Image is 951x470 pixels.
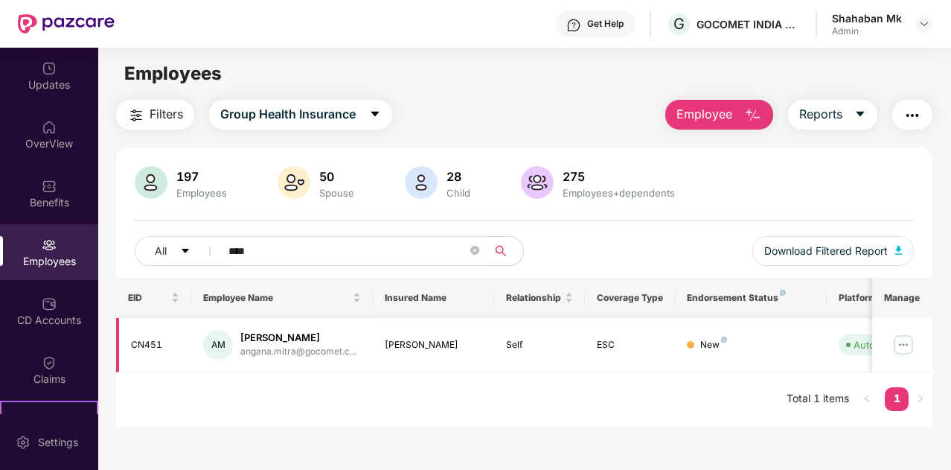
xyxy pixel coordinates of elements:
span: close-circle [470,246,479,255]
span: EID [128,292,169,304]
div: Employees+dependents [560,187,678,199]
img: svg+xml;base64,PHN2ZyB4bWxucz0iaHR0cDovL3d3dy53My5vcmcvMjAwMC9zdmciIHhtbG5zOnhsaW5rPSJodHRwOi8vd3... [521,166,554,199]
li: Next Page [909,387,932,411]
li: 1 [885,387,909,411]
li: Previous Page [855,387,879,411]
img: svg+xml;base64,PHN2ZyBpZD0iQ0RfQWNjb3VudHMiIGRhdGEtbmFtZT0iQ0QgQWNjb3VudHMiIHhtbG5zPSJodHRwOi8vd3... [42,296,57,311]
th: EID [116,278,192,318]
span: Employee Name [203,292,350,304]
img: svg+xml;base64,PHN2ZyB4bWxucz0iaHR0cDovL3d3dy53My5vcmcvMjAwMC9zdmciIHdpZHRoPSI4IiBoZWlnaHQ9IjgiIH... [780,290,786,296]
div: CN451 [131,338,180,352]
img: svg+xml;base64,PHN2ZyB4bWxucz0iaHR0cDovL3d3dy53My5vcmcvMjAwMC9zdmciIHdpZHRoPSIyNCIgaGVpZ2h0PSIyNC... [127,107,145,124]
div: Endorsement Status [687,292,814,304]
button: Filters [116,100,194,130]
div: Spouse [316,187,357,199]
button: Employee [665,100,773,130]
div: 275 [560,169,678,184]
div: Shahaban Mk [832,11,902,25]
img: svg+xml;base64,PHN2ZyBpZD0iRHJvcGRvd24tMzJ4MzIiIHhtbG5zPSJodHRwOi8vd3d3LnczLm9yZy8yMDAwL3N2ZyIgd2... [918,18,930,30]
div: GOCOMET INDIA PRIVATE LIMITED [697,17,801,31]
img: svg+xml;base64,PHN2ZyBpZD0iRW1wbG95ZWVzIiB4bWxucz0iaHR0cDovL3d3dy53My5vcmcvMjAwMC9zdmciIHdpZHRoPS... [42,238,57,253]
div: New [700,338,727,352]
div: Settings [33,435,83,450]
img: svg+xml;base64,PHN2ZyBpZD0iSG9tZSIgeG1sbnM9Imh0dHA6Ly93d3cudzMub3JnLzIwMDAvc3ZnIiB3aWR0aD0iMjAiIG... [42,120,57,135]
img: svg+xml;base64,PHN2ZyBpZD0iVXBkYXRlZCIgeG1sbnM9Imh0dHA6Ly93d3cudzMub3JnLzIwMDAvc3ZnIiB3aWR0aD0iMj... [42,61,57,76]
span: Filters [150,105,183,124]
th: Insured Name [373,278,494,318]
div: Admin [832,25,902,37]
img: svg+xml;base64,PHN2ZyBpZD0iSGVscC0zMngzMiIgeG1sbnM9Imh0dHA6Ly93d3cudzMub3JnLzIwMDAvc3ZnIiB3aWR0aD... [566,18,581,33]
th: Manage [872,278,932,318]
span: caret-down [369,108,381,121]
img: svg+xml;base64,PHN2ZyB4bWxucz0iaHR0cDovL3d3dy53My5vcmcvMjAwMC9zdmciIHdpZHRoPSIyNCIgaGVpZ2h0PSIyNC... [903,107,921,124]
button: right [909,387,932,411]
span: search [487,245,516,257]
li: Total 1 items [787,387,849,411]
img: svg+xml;base64,PHN2ZyB4bWxucz0iaHR0cDovL3d3dy53My5vcmcvMjAwMC9zdmciIHdpZHRoPSI4IiBoZWlnaHQ9IjgiIH... [721,337,727,343]
div: Auto Verified [854,337,913,352]
span: All [155,243,167,259]
button: search [487,236,524,266]
span: close-circle [470,244,479,258]
div: angana.mitra@gocomet.c... [240,345,356,359]
div: 50 [316,169,357,184]
img: manageButton [891,333,915,357]
th: Employee Name [191,278,373,318]
img: svg+xml;base64,PHN2ZyBpZD0iU2V0dGluZy0yMHgyMCIgeG1sbnM9Imh0dHA6Ly93d3cudzMub3JnLzIwMDAvc3ZnIiB3aW... [16,435,31,450]
span: Group Health Insurance [220,105,356,124]
button: left [855,387,879,411]
img: svg+xml;base64,PHN2ZyB4bWxucz0iaHR0cDovL3d3dy53My5vcmcvMjAwMC9zdmciIHhtbG5zOnhsaW5rPSJodHRwOi8vd3... [744,107,762,124]
button: Group Health Insurancecaret-down [209,100,392,130]
span: caret-down [180,246,190,258]
div: Self [506,338,573,352]
img: svg+xml;base64,PHN2ZyB4bWxucz0iaHR0cDovL3d3dy53My5vcmcvMjAwMC9zdmciIHhtbG5zOnhsaW5rPSJodHRwOi8vd3... [895,246,903,255]
a: 1 [885,387,909,410]
div: ESC [597,338,664,352]
span: caret-down [854,108,866,121]
th: Relationship [494,278,585,318]
div: [PERSON_NAME] [240,331,356,345]
span: right [916,394,925,403]
img: svg+xml;base64,PHN2ZyB4bWxucz0iaHR0cDovL3d3dy53My5vcmcvMjAwMC9zdmciIHhtbG5zOnhsaW5rPSJodHRwOi8vd3... [405,166,438,199]
img: svg+xml;base64,PHN2ZyB4bWxucz0iaHR0cDovL3d3dy53My5vcmcvMjAwMC9zdmciIHhtbG5zOnhsaW5rPSJodHRwOi8vd3... [135,166,167,199]
span: Reports [799,105,842,124]
span: Employees [124,63,222,84]
button: Download Filtered Report [752,236,915,266]
span: Employee [676,105,732,124]
div: 197 [173,169,230,184]
img: New Pazcare Logo [18,14,115,34]
span: Download Filtered Report [764,243,888,259]
div: Child [444,187,473,199]
button: Allcaret-down [135,236,225,266]
span: Relationship [506,292,562,304]
div: AM [203,330,233,360]
th: Coverage Type [585,278,676,318]
div: Get Help [587,18,624,30]
div: 28 [444,169,473,184]
img: svg+xml;base64,PHN2ZyBpZD0iQmVuZWZpdHMiIHhtbG5zPSJodHRwOi8vd3d3LnczLm9yZy8yMDAwL3N2ZyIgd2lkdGg9Ij... [42,179,57,194]
div: Employees [173,187,230,199]
img: svg+xml;base64,PHN2ZyBpZD0iQ2xhaW0iIHhtbG5zPSJodHRwOi8vd3d3LnczLm9yZy8yMDAwL3N2ZyIgd2lkdGg9IjIwIi... [42,355,57,370]
img: svg+xml;base64,PHN2ZyB4bWxucz0iaHR0cDovL3d3dy53My5vcmcvMjAwMC9zdmciIHhtbG5zOnhsaW5rPSJodHRwOi8vd3... [278,166,310,199]
span: G [673,15,685,33]
div: [PERSON_NAME] [385,338,482,352]
button: Reportscaret-down [788,100,877,130]
div: Platform Status [839,292,920,304]
span: left [862,394,871,403]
